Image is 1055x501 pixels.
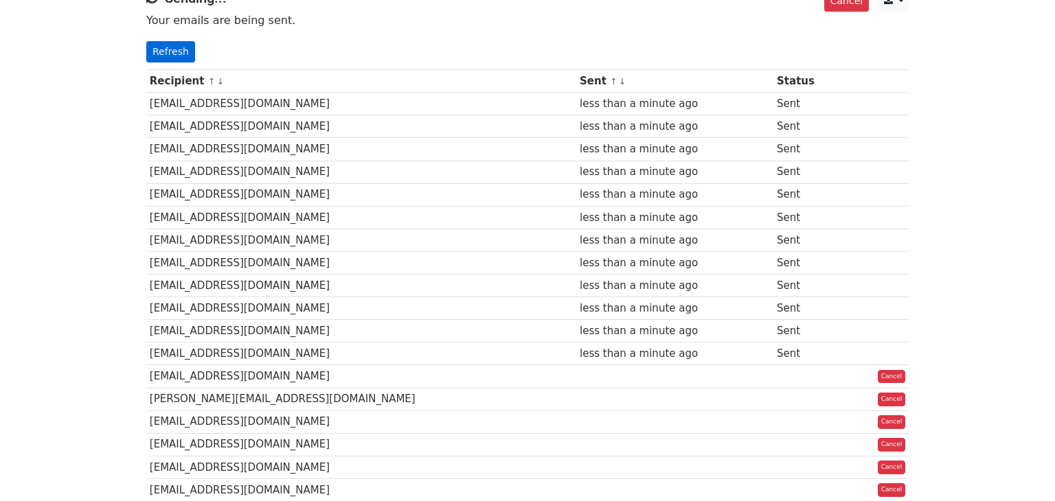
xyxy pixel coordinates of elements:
[146,229,576,251] td: [EMAIL_ADDRESS][DOMAIN_NAME]
[610,76,617,86] a: ↑
[773,206,843,229] td: Sent
[878,483,906,497] a: Cancel
[580,187,770,202] div: less than a minute ago
[580,278,770,294] div: less than a minute ago
[773,183,843,206] td: Sent
[580,346,770,362] div: less than a minute ago
[773,229,843,251] td: Sent
[208,76,216,86] a: ↑
[146,138,576,161] td: [EMAIL_ADDRESS][DOMAIN_NAME]
[146,297,576,320] td: [EMAIL_ADDRESS][DOMAIN_NAME]
[146,93,576,115] td: [EMAIL_ADDRESS][DOMAIN_NAME]
[580,96,770,112] div: less than a minute ago
[773,93,843,115] td: Sent
[773,161,843,183] td: Sent
[146,410,576,433] td: [EMAIL_ADDRESS][DOMAIN_NAME]
[146,251,576,274] td: [EMAIL_ADDRESS][DOMAIN_NAME]
[878,438,906,452] a: Cancel
[878,370,906,384] a: Cancel
[146,161,576,183] td: [EMAIL_ADDRESS][DOMAIN_NAME]
[580,255,770,271] div: less than a minute ago
[146,388,576,410] td: [PERSON_NAME][EMAIL_ADDRESS][DOMAIN_NAME]
[146,365,576,388] td: [EMAIL_ADDRESS][DOMAIN_NAME]
[580,233,770,248] div: less than a minute ago
[580,119,770,135] div: less than a minute ago
[878,461,906,474] a: Cancel
[773,251,843,274] td: Sent
[580,323,770,339] div: less than a minute ago
[773,297,843,320] td: Sent
[619,76,626,86] a: ↓
[986,435,1055,501] iframe: Chat Widget
[773,342,843,365] td: Sent
[580,164,770,180] div: less than a minute ago
[146,275,576,297] td: [EMAIL_ADDRESS][DOMAIN_NAME]
[216,76,224,86] a: ↓
[146,320,576,342] td: [EMAIL_ADDRESS][DOMAIN_NAME]
[773,70,843,93] th: Status
[580,210,770,226] div: less than a minute ago
[146,456,576,478] td: [EMAIL_ADDRESS][DOMAIN_NAME]
[146,433,576,456] td: [EMAIL_ADDRESS][DOMAIN_NAME]
[146,13,909,27] p: Your emails are being sent.
[576,70,773,93] th: Sent
[146,206,576,229] td: [EMAIL_ADDRESS][DOMAIN_NAME]
[146,70,576,93] th: Recipient
[146,41,195,62] a: Refresh
[146,478,576,501] td: [EMAIL_ADDRESS][DOMAIN_NAME]
[146,183,576,206] td: [EMAIL_ADDRESS][DOMAIN_NAME]
[146,115,576,138] td: [EMAIL_ADDRESS][DOMAIN_NAME]
[878,415,906,429] a: Cancel
[773,320,843,342] td: Sent
[773,138,843,161] td: Sent
[580,141,770,157] div: less than a minute ago
[878,393,906,406] a: Cancel
[580,301,770,316] div: less than a minute ago
[146,342,576,365] td: [EMAIL_ADDRESS][DOMAIN_NAME]
[773,275,843,297] td: Sent
[773,115,843,138] td: Sent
